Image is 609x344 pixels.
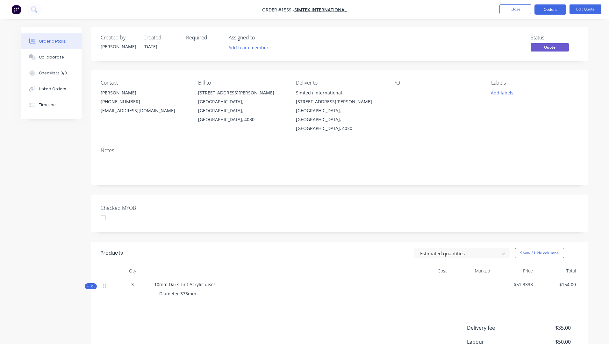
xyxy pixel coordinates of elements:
button: Timeline [21,97,82,113]
span: 3 [131,281,134,288]
span: $154.00 [538,281,576,288]
div: [STREET_ADDRESS][PERSON_NAME][GEOGRAPHIC_DATA], [GEOGRAPHIC_DATA], [GEOGRAPHIC_DATA], 4030 [198,88,285,124]
div: Products [101,249,123,257]
div: Deliver to [296,80,383,86]
div: Assigned to [229,35,292,41]
button: Linked Orders [21,81,82,97]
div: Simtech International [STREET_ADDRESS][PERSON_NAME][GEOGRAPHIC_DATA], [GEOGRAPHIC_DATA], [GEOGRAP... [296,88,383,133]
div: Linked Orders [39,86,66,92]
span: Kit [87,284,95,289]
label: Checked MYOB [101,204,180,212]
div: [GEOGRAPHIC_DATA], [GEOGRAPHIC_DATA], [GEOGRAPHIC_DATA], 4030 [198,97,285,124]
div: [EMAIL_ADDRESS][DOMAIN_NAME] [101,106,188,115]
img: Factory [11,5,21,14]
span: Delivery fee [467,324,524,332]
div: Order details [39,38,66,44]
div: Created by [101,35,136,41]
button: Edit Quote [570,4,601,14]
button: Add labels [487,88,517,97]
div: Total [535,265,578,277]
span: $35.00 [524,324,571,332]
div: Price [492,265,535,277]
button: Close [499,4,531,14]
button: Order details [21,33,82,49]
a: SimTex International [294,7,347,13]
div: [PHONE_NUMBER] [101,97,188,106]
button: Kit [85,283,97,289]
span: [DATE] [143,44,157,50]
button: Add team member [225,43,272,52]
div: Created [143,35,178,41]
div: [PERSON_NAME] [101,43,136,50]
div: [PERSON_NAME] [101,88,188,97]
div: PO [393,80,481,86]
button: Show / Hide columns [515,248,564,258]
div: Status [531,35,578,41]
div: Checklists 0/0 [39,70,67,76]
button: Checklists 0/0 [21,65,82,81]
span: Order #1559 - [262,7,294,13]
div: [STREET_ADDRESS][PERSON_NAME] [198,88,285,97]
div: [GEOGRAPHIC_DATA], [GEOGRAPHIC_DATA], [GEOGRAPHIC_DATA], 4030 [296,106,383,133]
div: Markup [449,265,492,277]
div: Collaborate [39,54,64,60]
div: [PERSON_NAME][PHONE_NUMBER][EMAIL_ADDRESS][DOMAIN_NAME] [101,88,188,115]
div: Contact [101,80,188,86]
button: Options [534,4,566,15]
div: Timeline [39,102,56,108]
button: Collaborate [21,49,82,65]
span: Quote [531,43,569,51]
span: Diameter 373mm [159,291,196,297]
div: Labels [491,80,578,86]
button: Add team member [229,43,272,52]
span: 10mm Dark Tint Acrylic discs [154,281,216,287]
span: $51.3333 [495,281,533,288]
div: Bill to [198,80,285,86]
div: Qty [113,265,152,277]
div: Required [186,35,221,41]
div: Cost [406,265,449,277]
div: Simtech International [STREET_ADDRESS][PERSON_NAME] [296,88,383,106]
div: Notes [101,148,578,154]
